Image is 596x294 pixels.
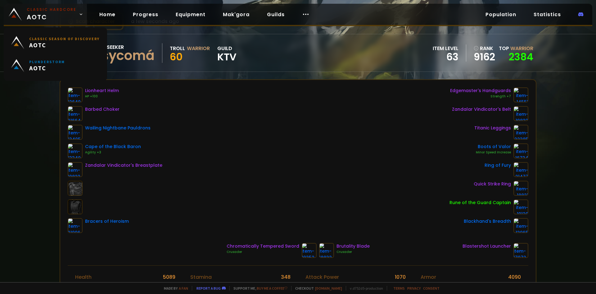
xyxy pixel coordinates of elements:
small: Classic Season of Discovery [29,36,100,41]
span: Made by [160,286,188,291]
img: item-19822 [68,162,83,177]
div: Armor [421,273,436,281]
a: Classic HardcoreAOTC [4,4,87,25]
a: a fan [179,286,188,291]
img: item-21664 [68,106,83,121]
span: KTV [217,52,237,62]
img: item-13965 [513,218,528,233]
div: Bracers of Heroism [85,218,129,225]
span: Support me, [229,286,287,291]
div: Zandalar Vindicator's Breastplate [85,162,162,169]
div: Melee critic [305,281,334,289]
div: Wailing Nightbane Pauldrons [85,125,151,131]
div: Troll [170,44,185,52]
div: Rage [75,281,88,289]
div: 5089 [163,273,175,281]
div: Lionheart Helm [85,87,119,94]
a: Progress [128,8,163,21]
div: Crusader [336,250,370,254]
img: item-12640 [68,87,83,102]
a: Consent [423,286,440,291]
a: Privacy [407,286,421,291]
span: Warrior [510,45,533,52]
div: rank [474,44,495,52]
img: item-18821 [513,181,528,196]
div: Ring of Fury [485,162,511,169]
div: 8 % [513,281,521,289]
div: Psycomá [94,51,155,60]
a: 9162 [474,52,495,62]
div: 63 [433,52,458,62]
div: Quick Strike Ring [474,181,511,187]
img: item-19823 [513,106,528,121]
img: item-19352 [302,243,317,258]
div: Rune of the Guard Captain [449,199,511,206]
img: item-18832 [319,243,334,258]
div: Stamina [190,273,212,281]
div: Chromatically Tempered Sword [227,243,299,250]
div: Minor Speed Increase [476,150,511,155]
img: item-21477 [513,162,528,177]
div: Agility +3 [85,150,141,155]
div: Blastershot Launcher [463,243,511,250]
a: [DOMAIN_NAME] [315,286,342,291]
div: 26 [284,281,291,289]
div: 100 [168,281,175,289]
div: Health [75,273,92,281]
div: item level [433,44,458,52]
a: Equipment [171,8,210,21]
div: Boots of Valor [476,143,511,150]
small: Plunderstorm [29,59,65,64]
img: item-17072 [513,243,528,258]
div: Intellect [190,281,211,289]
a: Mak'gora [218,8,255,21]
a: Home [94,8,120,21]
a: Population [481,8,521,21]
div: Cape of the Black Baron [85,143,141,150]
div: 26 % [395,281,406,289]
img: item-14551 [513,87,528,102]
div: Attack Power [305,273,339,281]
a: Guilds [262,8,290,21]
span: AOTC [29,64,65,72]
div: Dodge [421,281,437,289]
div: Zandalar Vindicator's Belt [452,106,511,113]
a: Terms [393,286,405,291]
span: AOTC [29,41,100,49]
div: HP +100 [85,94,119,99]
a: PlunderstormAOTC [7,54,103,77]
img: item-13405 [68,125,83,140]
img: item-19120 [513,199,528,214]
div: Soulseeker [94,43,155,51]
div: 4090 [508,273,521,281]
div: Brutality Blade [336,243,370,250]
div: guild [217,44,237,62]
span: AOTC [27,7,76,22]
a: Report a bug [196,286,221,291]
div: Barbed Choker [85,106,120,113]
div: Strength +7 [450,94,511,99]
img: item-16734 [513,143,528,158]
span: v. d752d5 - production [346,286,383,291]
div: Titanic Leggings [474,125,511,131]
a: Buy me a coffee [257,286,287,291]
div: Warrior [187,44,210,52]
img: item-13340 [68,143,83,158]
span: 60 [170,50,183,64]
div: 348 [281,273,291,281]
small: Classic Hardcore [27,7,76,12]
img: item-21996 [68,218,83,233]
img: item-22385 [513,125,528,140]
div: Crusader [227,250,299,254]
a: Statistics [529,8,566,21]
div: Blackhand's Breadth [464,218,511,225]
a: Classic Season of DiscoveryAOTC [7,31,103,54]
div: Top [499,44,533,52]
div: Edgemaster's Handguards [450,87,511,94]
span: Checkout [291,286,342,291]
a: 2384 [509,50,533,64]
div: 1070 [395,273,406,281]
